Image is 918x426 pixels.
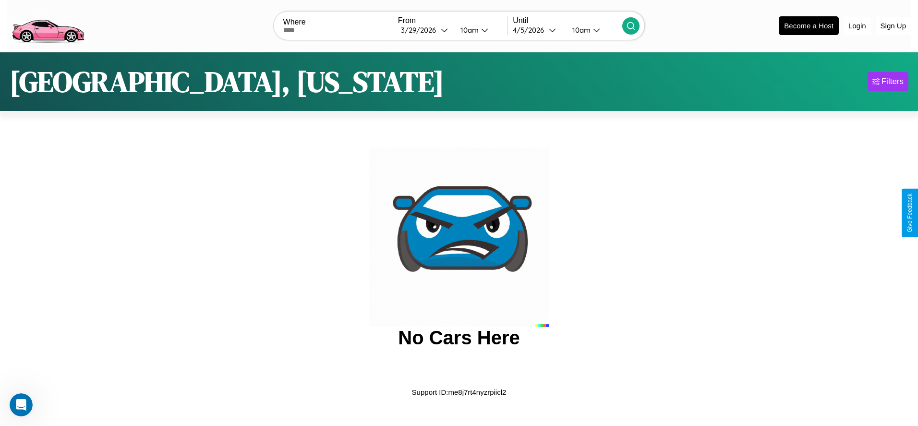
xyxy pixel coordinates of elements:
img: car [369,147,549,327]
img: logo [7,5,88,45]
div: 10am [568,25,593,35]
button: 10am [453,25,507,35]
iframe: Intercom live chat [10,393,33,416]
label: Where [283,18,393,26]
button: Sign Up [876,17,911,35]
button: Filters [868,72,908,91]
div: Give Feedback [906,194,913,232]
div: 4 / 5 / 2026 [513,25,549,35]
div: Filters [882,77,904,86]
p: Support ID: me8j7rt4nyzrpiicl2 [412,386,507,399]
button: Become a Host [779,16,839,35]
button: Login [844,17,871,35]
label: Until [513,16,622,25]
div: 3 / 29 / 2026 [401,25,441,35]
button: 3/29/2026 [398,25,453,35]
button: 10am [565,25,622,35]
label: From [398,16,507,25]
h1: [GEOGRAPHIC_DATA], [US_STATE] [10,62,444,101]
div: 10am [456,25,481,35]
h2: No Cars Here [398,327,519,349]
